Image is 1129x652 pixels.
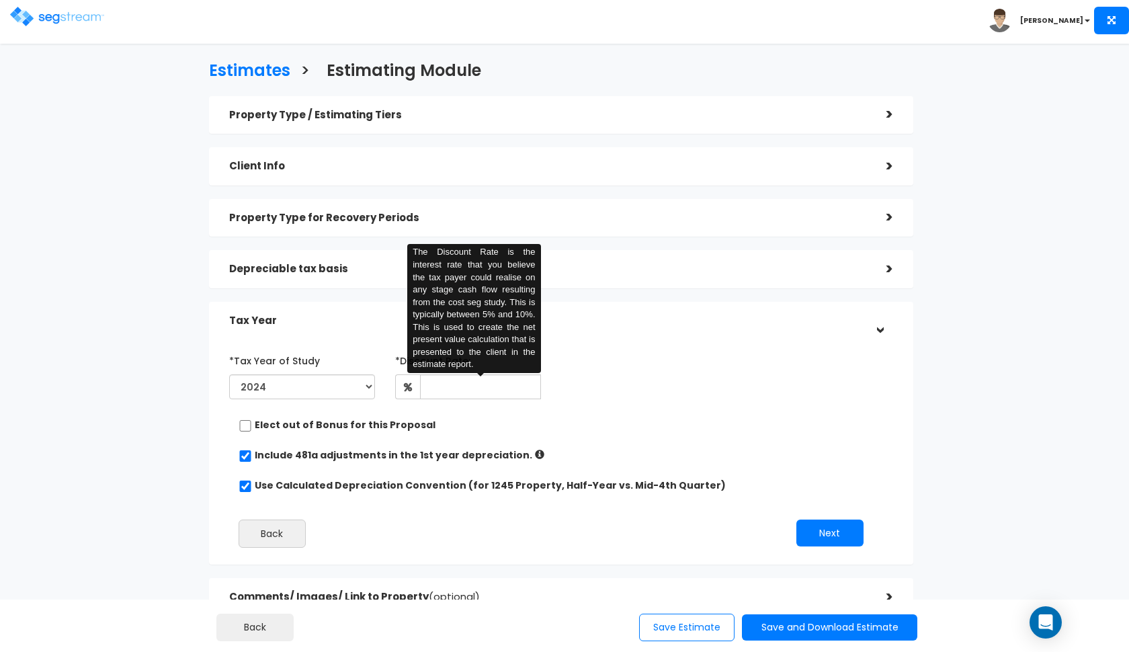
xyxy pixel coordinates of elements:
h5: Comments/ Images/ Link to Property [229,592,866,603]
label: *Discount Rate: [395,350,470,368]
button: Back [239,520,306,548]
div: > [869,307,890,334]
h5: Property Type for Recovery Periods [229,212,866,224]
img: avatar.png [988,9,1011,32]
span: (optional) [429,589,480,604]
div: > [866,587,893,608]
h5: Tax Year [229,315,866,327]
i: If checked: Increased depreciation = Aggregated Post-Study (up to Tax Year) – Prior Accumulated D... [535,450,544,459]
h3: Estimates [209,62,290,83]
a: Back [216,614,294,641]
button: Save Estimate [639,614,735,641]
div: > [866,259,893,280]
label: Use Calculated Depreciation Convention (for 1245 Property, Half-Year vs. Mid-4th Quarter) [255,479,726,492]
b: [PERSON_NAME] [1020,15,1083,26]
h5: Property Type / Estimating Tiers [229,110,866,121]
div: > [866,156,893,177]
h3: > [300,62,310,83]
h5: Client Info [229,161,866,172]
div: Open Intercom Messenger [1030,606,1062,639]
label: Elect out of Bonus for this Proposal [255,418,435,432]
div: The Discount Rate is the interest rate that you believe the tax payer could realise on any stage ... [407,244,540,373]
button: Next [796,520,864,546]
img: logo.png [10,7,104,26]
label: Include 481a adjustments in the 1st year depreciation. [255,448,532,462]
h5: Depreciable tax basis [229,263,866,275]
div: > [866,104,893,125]
h3: Estimating Module [327,62,481,83]
a: Estimating Module [317,48,481,89]
button: Save and Download Estimate [742,614,917,641]
div: > [866,207,893,228]
label: *Tax Year of Study [229,350,320,368]
a: Estimates [199,48,290,89]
